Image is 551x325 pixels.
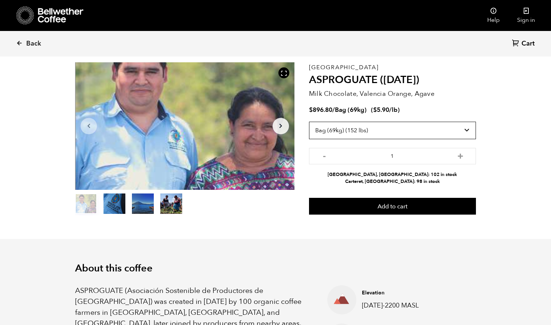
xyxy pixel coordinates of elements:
span: $ [309,106,313,114]
bdi: 896.80 [309,106,332,114]
p: [DATE]-2200 MASL [362,301,452,310]
button: - [320,152,329,159]
span: $ [373,106,377,114]
button: + [456,152,465,159]
span: Cart [521,39,535,48]
li: [GEOGRAPHIC_DATA], [GEOGRAPHIC_DATA]: 102 in stock [309,171,476,178]
bdi: 5.90 [373,106,389,114]
span: / [332,106,335,114]
a: Cart [512,39,536,49]
h2: ASPROGUATE ([DATE]) [309,74,476,86]
h4: Elevation [362,289,452,297]
p: Milk Chocolate, Valencia Orange, Agave [309,89,476,99]
h2: About this coffee [75,263,476,274]
span: ( ) [371,106,400,114]
button: Add to cart [309,198,476,215]
span: Back [26,39,41,48]
li: Carteret, [GEOGRAPHIC_DATA]: 98 in stock [309,178,476,185]
span: Bag (69kg) [335,106,367,114]
span: /lb [389,106,398,114]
